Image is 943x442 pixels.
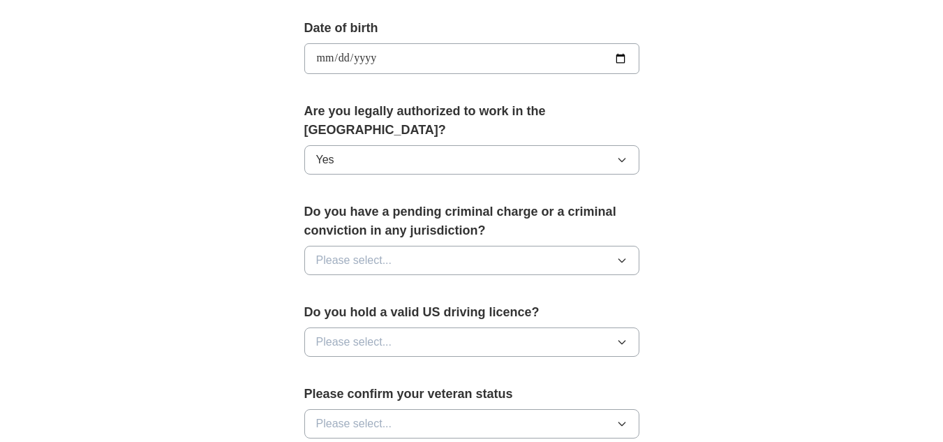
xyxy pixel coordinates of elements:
button: Please select... [304,409,639,439]
label: Do you have a pending criminal charge or a criminal conviction in any jurisdiction? [304,202,639,240]
label: Date of birth [304,19,639,38]
label: Are you legally authorized to work in the [GEOGRAPHIC_DATA]? [304,102,639,140]
span: Yes [316,152,334,168]
span: Please select... [316,334,392,351]
label: Do you hold a valid US driving licence? [304,303,639,322]
span: Please select... [316,415,392,432]
button: Please select... [304,327,639,357]
button: Yes [304,145,639,175]
button: Please select... [304,246,639,275]
label: Please confirm your veteran status [304,385,639,404]
span: Please select... [316,252,392,269]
